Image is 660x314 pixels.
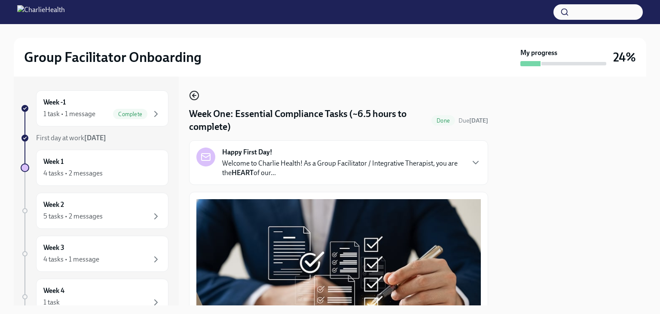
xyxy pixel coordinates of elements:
[431,117,455,124] span: Done
[469,117,488,124] strong: [DATE]
[21,133,168,143] a: First day at work[DATE]
[21,236,168,272] a: Week 34 tasks • 1 message
[222,159,464,178] p: Welcome to Charlie Health! As a Group Facilitator / Integrative Therapist, you are the of our...
[21,150,168,186] a: Week 14 tasks • 2 messages
[43,212,103,221] div: 5 tasks • 2 messages
[232,169,254,177] strong: HEART
[43,286,64,296] h6: Week 4
[43,109,95,119] div: 1 task • 1 message
[36,134,106,142] span: First day at work
[43,200,64,209] h6: Week 2
[21,90,168,126] a: Week -11 task • 1 messageComplete
[43,98,66,107] h6: Week -1
[189,108,428,133] h4: Week One: Essential Compliance Tasks (~6.5 hours to complete)
[21,193,168,229] a: Week 25 tasks • 2 messages
[458,117,488,125] span: September 22nd, 2025 10:00
[43,243,64,252] h6: Week 3
[520,48,557,58] strong: My progress
[222,148,272,157] strong: Happy First Day!
[24,49,202,66] h2: Group Facilitator Onboarding
[43,169,103,178] div: 4 tasks • 2 messages
[43,157,64,166] h6: Week 1
[613,49,636,65] h3: 24%
[113,111,147,117] span: Complete
[84,134,106,142] strong: [DATE]
[17,5,65,19] img: CharlieHealth
[43,255,99,264] div: 4 tasks • 1 message
[458,117,488,124] span: Due
[43,298,60,307] div: 1 task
